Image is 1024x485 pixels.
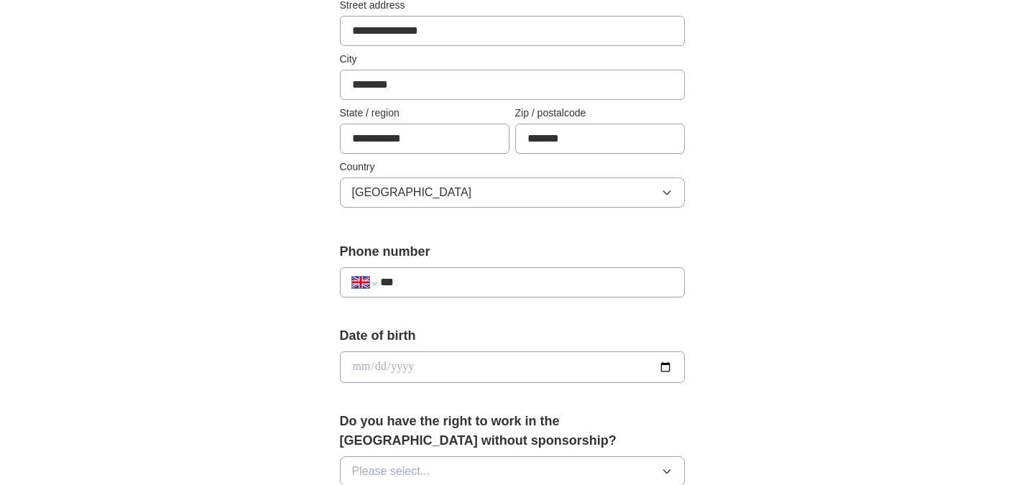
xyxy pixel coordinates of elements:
button: [GEOGRAPHIC_DATA] [340,177,685,208]
span: [GEOGRAPHIC_DATA] [352,184,472,201]
span: Please select... [352,463,430,480]
label: Date of birth [340,326,685,346]
label: Phone number [340,242,685,262]
label: State / region [340,106,509,121]
label: Zip / postalcode [515,106,685,121]
label: Do you have the right to work in the [GEOGRAPHIC_DATA] without sponsorship? [340,412,685,451]
label: Country [340,160,685,175]
label: City [340,52,685,67]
